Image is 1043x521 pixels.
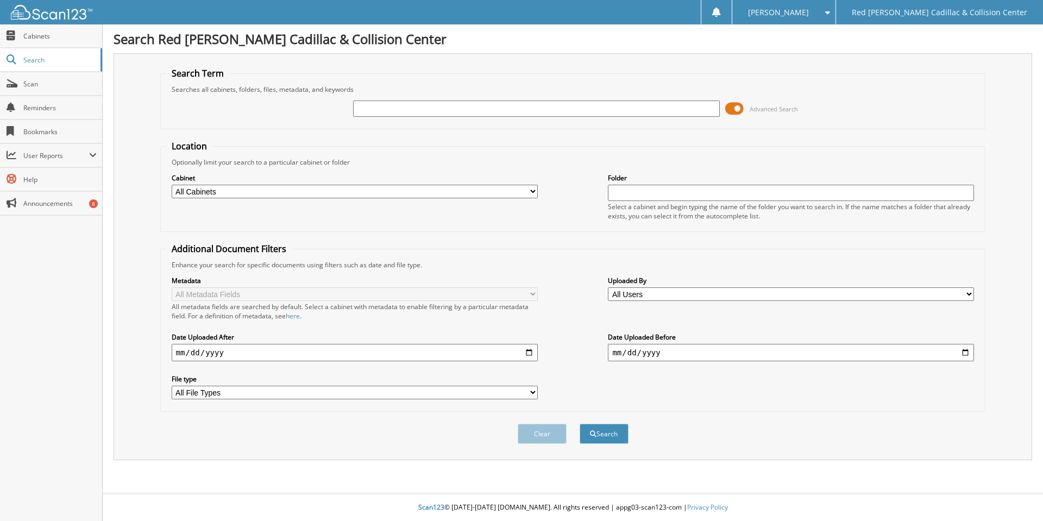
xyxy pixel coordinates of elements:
span: Scan123 [418,503,444,512]
div: Optionally limit your search to a particular cabinet or folder [166,158,980,167]
span: Help [23,175,97,184]
span: Red [PERSON_NAME] Cadillac & Collision Center [852,9,1027,16]
label: Metadata [172,276,538,285]
input: end [608,344,974,361]
div: 8 [89,199,98,208]
legend: Location [166,140,212,152]
div: Select a cabinet and begin typing the name of the folder you want to search in. If the name match... [608,202,974,221]
label: File type [172,374,538,384]
span: Announcements [23,199,97,208]
div: Enhance your search for specific documents using filters such as date and file type. [166,260,980,269]
span: Advanced Search [750,105,798,113]
span: Reminders [23,103,97,112]
label: Date Uploaded Before [608,332,974,342]
button: Clear [518,424,567,444]
span: [PERSON_NAME] [748,9,809,16]
span: User Reports [23,151,89,160]
span: Cabinets [23,32,97,41]
div: All metadata fields are searched by default. Select a cabinet with metadata to enable filtering b... [172,302,538,321]
input: start [172,344,538,361]
span: Scan [23,79,97,89]
label: Cabinet [172,173,538,183]
label: Folder [608,173,974,183]
h1: Search Red [PERSON_NAME] Cadillac & Collision Center [114,30,1032,48]
label: Date Uploaded After [172,332,538,342]
span: Bookmarks [23,127,97,136]
div: Searches all cabinets, folders, files, metadata, and keywords [166,85,980,94]
img: scan123-logo-white.svg [11,5,92,20]
a: here [286,311,300,321]
div: © [DATE]-[DATE] [DOMAIN_NAME]. All rights reserved | appg03-scan123-com | [103,494,1043,521]
span: Search [23,55,95,65]
a: Privacy Policy [687,503,728,512]
legend: Additional Document Filters [166,243,292,255]
legend: Search Term [166,67,229,79]
label: Uploaded By [608,276,974,285]
button: Search [580,424,629,444]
